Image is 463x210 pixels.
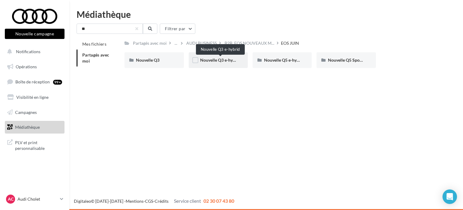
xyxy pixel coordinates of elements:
[4,75,66,88] a: Boîte de réception99+
[16,49,40,54] span: Notifications
[16,64,37,69] span: Opérations
[53,80,62,85] div: 99+
[200,57,241,63] span: Nouvelle Q3 e-hybrid
[5,29,65,39] button: Nouvelle campagne
[145,199,153,204] a: CGS
[82,41,106,47] span: Mes fichiers
[15,79,50,84] span: Boîte de réception
[15,109,37,115] span: Campagnes
[17,196,58,202] p: Audi Cholet
[82,52,109,63] span: Partagés avec moi
[174,198,201,204] span: Service client
[186,40,217,46] div: AUDI BUSINESS
[264,57,304,63] span: Nouvelle Q5 e-hybrid
[225,40,274,46] span: B2B_EOS NOUVEAUX M...
[328,57,389,63] span: Nouvelle Q5 Sportback e-hybrid
[4,45,63,58] button: Notifications
[133,40,167,46] div: Partagés avec moi
[77,10,456,19] div: Médiathèque
[4,136,66,154] a: PLV et print personnalisable
[203,198,234,204] span: 02 30 07 43 80
[196,44,245,55] div: Nouvelle Q3 e-hybrid
[4,91,66,104] a: Visibilité en ligne
[15,124,40,130] span: Médiathèque
[15,138,62,151] span: PLV et print personnalisable
[160,24,195,34] button: Filtrer par
[74,199,91,204] a: Digitaleo
[8,196,14,202] span: AC
[16,95,49,100] span: Visibilité en ligne
[4,121,66,134] a: Médiathèque
[136,57,159,63] span: Nouvelle Q3
[5,193,65,205] a: AC Audi Cholet
[155,199,169,204] a: Crédits
[281,40,299,46] div: EOS JUIN
[126,199,143,204] a: Mentions
[74,199,234,204] span: © [DATE]-[DATE] - - -
[4,106,66,119] a: Campagnes
[4,60,66,73] a: Opérations
[443,189,457,204] div: Open Intercom Messenger
[173,39,178,47] div: ...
